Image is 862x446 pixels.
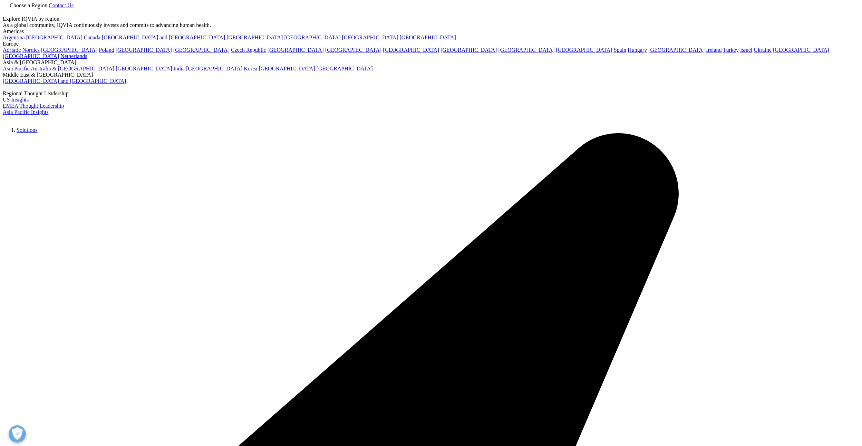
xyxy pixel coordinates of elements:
a: Canada [84,35,100,40]
a: Solutions [17,127,37,133]
a: [GEOGRAPHIC_DATA] [116,66,172,71]
a: [GEOGRAPHIC_DATA] and [GEOGRAPHIC_DATA] [102,35,225,40]
a: Turkey [723,47,739,53]
a: [GEOGRAPHIC_DATA] [648,47,705,53]
a: [GEOGRAPHIC_DATA] [26,35,83,40]
a: Czech Republic [231,47,266,53]
a: Poland [99,47,114,53]
a: [GEOGRAPHIC_DATA] [268,47,324,53]
a: Argentina [3,35,25,40]
a: Asia Pacific Insights [3,109,48,115]
div: As a global community, IQVIA continuously invests and commits to advancing human health. [3,22,859,28]
a: Netherlands [60,53,87,59]
a: [GEOGRAPHIC_DATA] [383,47,439,53]
a: [GEOGRAPHIC_DATA] [773,47,829,53]
a: [GEOGRAPHIC_DATA] [284,35,340,40]
div: Asia & [GEOGRAPHIC_DATA] [3,59,859,66]
a: [GEOGRAPHIC_DATA] [440,47,497,53]
div: Americas [3,28,859,35]
button: Open Preferences [9,425,26,443]
a: India [173,66,185,71]
a: [GEOGRAPHIC_DATA] [226,35,283,40]
a: [GEOGRAPHIC_DATA] [400,35,456,40]
a: [GEOGRAPHIC_DATA] [173,47,230,53]
a: [GEOGRAPHIC_DATA] and [GEOGRAPHIC_DATA] [3,78,126,84]
div: Europe [3,41,859,47]
a: Spain [614,47,626,53]
a: Israel [740,47,753,53]
a: Adriatic [3,47,21,53]
a: Ukraine [754,47,772,53]
a: [GEOGRAPHIC_DATA] [498,47,554,53]
a: [GEOGRAPHIC_DATA] [41,47,97,53]
a: Korea [244,66,257,71]
a: [GEOGRAPHIC_DATA] [3,53,59,59]
a: [GEOGRAPHIC_DATA] [186,66,242,71]
a: Asia Pacific [3,66,30,71]
div: Middle East & [GEOGRAPHIC_DATA] [3,72,859,78]
div: Regional Thought Leadership [3,90,859,97]
a: US Insights [3,97,29,103]
a: [GEOGRAPHIC_DATA] [325,47,381,53]
a: Contact Us [49,2,74,8]
a: [GEOGRAPHIC_DATA] [259,66,315,71]
a: EMEA Thought Leadership [3,103,64,109]
a: [GEOGRAPHIC_DATA] [556,47,612,53]
a: [GEOGRAPHIC_DATA] [317,66,373,71]
a: [GEOGRAPHIC_DATA] [342,35,398,40]
div: Explore IQVIA by region [3,16,859,22]
a: [GEOGRAPHIC_DATA] [116,47,172,53]
a: Australia & [GEOGRAPHIC_DATA] [31,66,114,71]
a: Ireland [706,47,721,53]
a: Nordics [22,47,40,53]
span: Choose a Region [10,2,47,8]
a: Hungary [628,47,647,53]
